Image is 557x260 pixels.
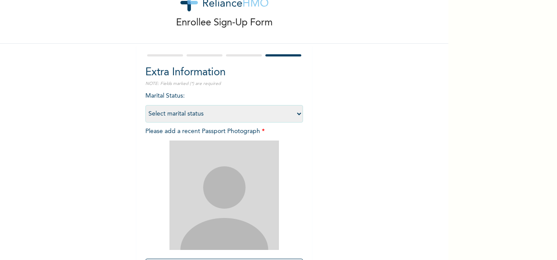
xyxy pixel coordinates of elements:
p: NOTE: Fields marked (*) are required [145,81,303,87]
h2: Extra Information [145,65,303,81]
span: Marital Status : [145,93,303,117]
p: Enrollee Sign-Up Form [176,16,273,30]
img: Crop [169,141,279,250]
